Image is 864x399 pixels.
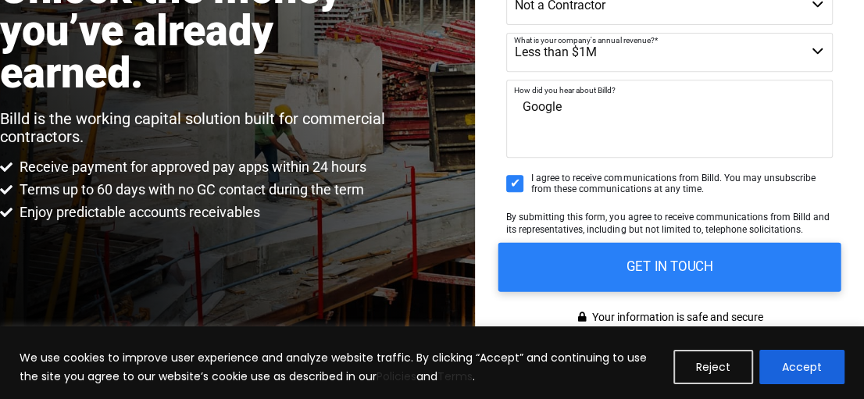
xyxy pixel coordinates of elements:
[16,203,260,222] span: Enjoy predictable accounts receivables
[498,242,841,291] input: GET IN TOUCH
[377,369,416,384] a: Policies
[506,80,833,158] textarea: Google
[506,212,829,235] span: By submitting this form, you agree to receive communications from Billd and its representatives, ...
[16,158,366,176] span: Receive payment for approved pay apps within 24 hours
[531,173,833,195] span: I agree to receive communications from Billd. You may unsubscribe from these communications at an...
[506,175,523,192] input: I agree to receive communications from Billd. You may unsubscribe from these communications at an...
[437,369,473,384] a: Terms
[759,350,844,384] button: Accept
[20,348,662,386] p: We use cookies to improve user experience and analyze website traffic. By clicking “Accept” and c...
[673,350,753,384] button: Reject
[514,86,616,94] span: How did you hear about Billd?
[588,306,763,329] span: Your information is safe and secure
[16,180,364,199] span: Terms up to 60 days with no GC contact during the term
